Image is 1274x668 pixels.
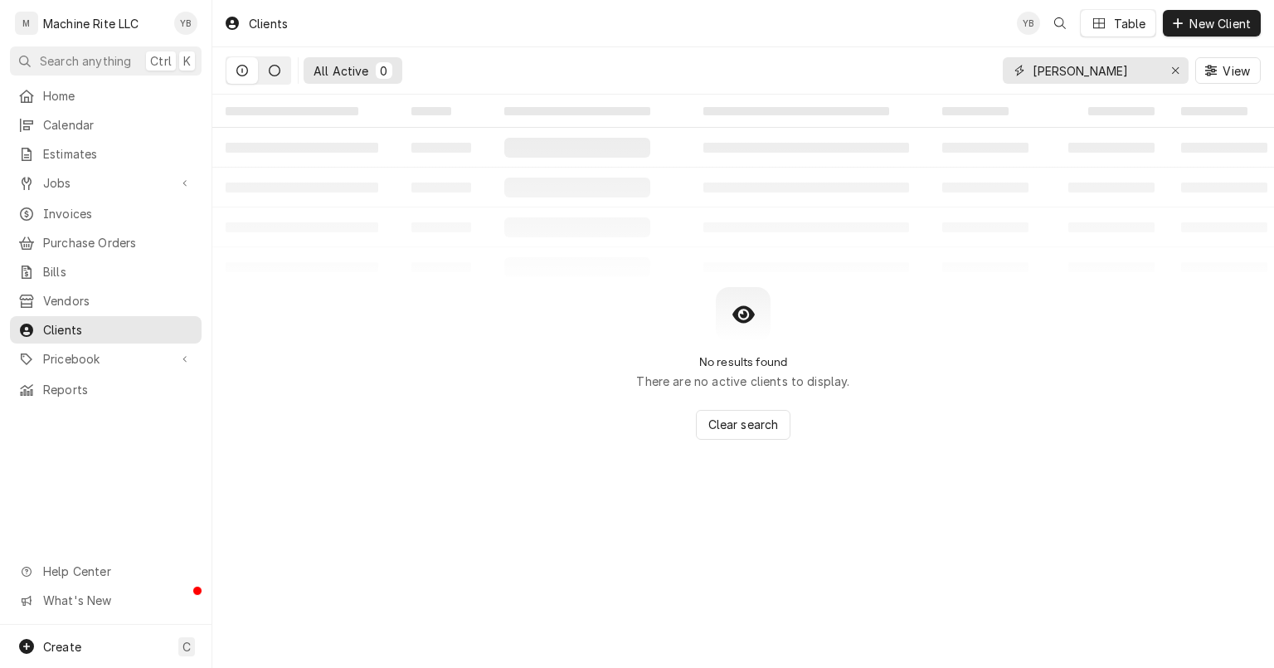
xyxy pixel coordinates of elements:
div: Yumy Breuer's Avatar [1017,12,1040,35]
div: 0 [379,62,389,80]
a: Bills [10,258,202,285]
span: Clients [43,321,193,339]
a: Clients [10,316,202,344]
a: Purchase Orders [10,229,202,256]
button: View [1195,57,1261,84]
span: ‌ [942,107,1009,115]
span: View [1219,62,1253,80]
span: Search anything [40,52,131,70]
div: Machine Rite LLC [43,15,139,32]
span: ‌ [1088,107,1155,115]
div: YB [1017,12,1040,35]
div: All Active [314,62,369,80]
button: Search anythingCtrlK [10,46,202,76]
div: Table [1114,15,1146,32]
a: Estimates [10,140,202,168]
span: What's New [43,592,192,609]
span: Bills [43,263,193,280]
a: Reports [10,376,202,403]
span: Clear search [705,416,782,433]
span: Help Center [43,563,192,580]
div: Machine Rite LLC's Avatar [15,12,38,35]
span: ‌ [1181,107,1247,115]
div: YB [174,12,197,35]
span: New Client [1186,15,1254,32]
span: ‌ [226,107,358,115]
span: K [183,52,191,70]
button: Open search [1047,10,1073,37]
p: There are no active clients to display. [636,373,849,390]
button: New Client [1163,10,1261,37]
a: Calendar [10,111,202,139]
span: Vendors [43,292,193,310]
a: Vendors [10,287,202,314]
h2: No results found [699,355,788,369]
span: Reports [43,381,193,398]
span: Estimates [43,145,193,163]
button: Clear search [696,410,791,440]
span: Invoices [43,205,193,222]
span: ‌ [504,107,650,115]
a: Go to Pricebook [10,345,202,373]
a: Go to Help Center [10,558,202,585]
button: Erase input [1162,57,1189,84]
span: ‌ [411,107,451,115]
span: Ctrl [150,52,172,70]
table: All Active Clients List Loading [212,95,1274,287]
span: Home [43,87,193,105]
a: Invoices [10,200,202,227]
span: Pricebook [43,350,168,368]
div: M [15,12,38,35]
span: ‌ [703,107,889,115]
span: Purchase Orders [43,234,193,251]
span: Jobs [43,174,168,192]
span: C [182,638,191,656]
a: Go to What's New [10,587,202,614]
span: Calendar [43,116,193,134]
div: Yumy Breuer's Avatar [174,12,197,35]
a: Go to Jobs [10,169,202,197]
a: Home [10,82,202,110]
input: Keyword search [1033,57,1157,84]
span: Create [43,640,81,654]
